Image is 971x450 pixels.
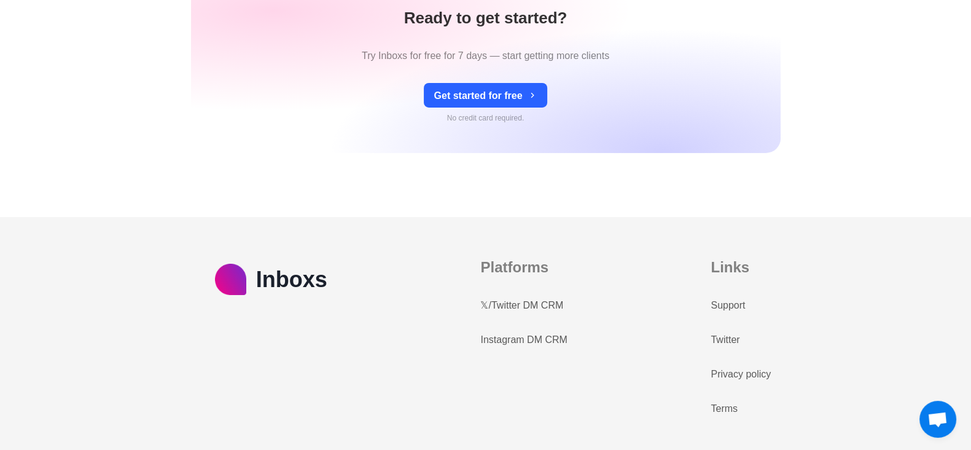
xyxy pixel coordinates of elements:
h1: Ready to get started? [404,7,567,29]
button: Get started for free [424,83,547,108]
a: Privacy policy [711,367,771,382]
a: Terms [711,401,738,416]
b: Platforms [480,259,548,275]
a: Instagram DM CRM [480,333,567,347]
a: Twitter [711,333,739,347]
a: 𝕏/Twitter DM CRM [480,298,563,313]
p: No credit card required. [447,112,524,124]
img: logo [215,264,246,295]
p: Try Inboxs for free for 7 days — start getting more clients [362,49,609,63]
a: Open chat [919,401,956,438]
b: Links [711,259,749,275]
a: Support [711,298,745,313]
h2: Inboxs [246,256,337,302]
